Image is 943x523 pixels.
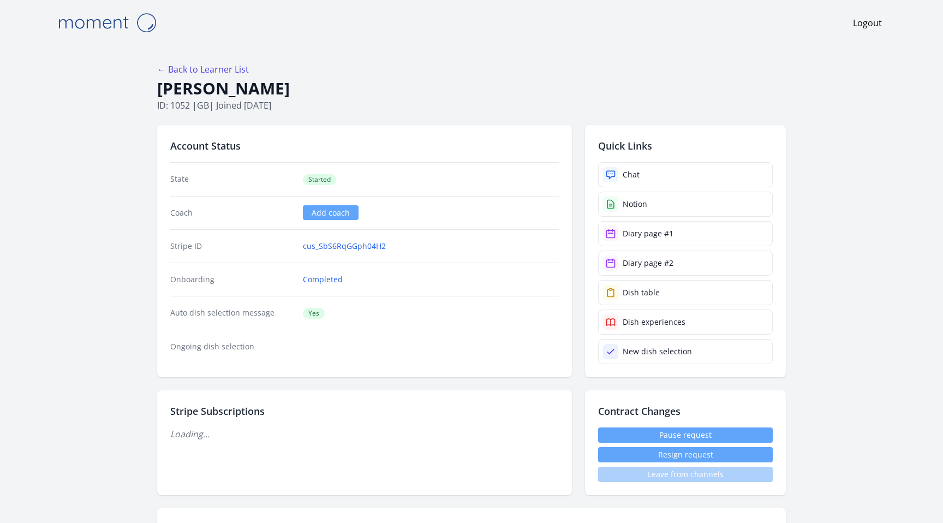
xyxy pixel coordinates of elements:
button: Resign request [598,447,773,462]
span: Leave from channels [598,467,773,482]
div: Diary page #2 [623,258,673,269]
h2: Quick Links [598,138,773,153]
span: gb [197,99,209,111]
h2: Contract Changes [598,403,773,419]
span: Started [303,174,336,185]
a: Logout [853,16,882,29]
div: New dish selection [623,346,692,357]
dt: Auto dish selection message [170,307,294,319]
dt: Stripe ID [170,241,294,252]
p: Loading... [170,427,559,441]
a: Diary page #1 [598,221,773,246]
a: Dish table [598,280,773,305]
div: Dish table [623,287,660,298]
a: Dish experiences [598,310,773,335]
div: Notion [623,199,647,210]
a: ← Back to Learner List [157,63,249,75]
a: Add coach [303,205,359,220]
h1: [PERSON_NAME] [157,78,786,99]
a: Diary page #2 [598,251,773,276]
div: Chat [623,169,640,180]
a: cus_SbS6RqGGph04H2 [303,241,386,252]
a: Completed [303,274,343,285]
h2: Stripe Subscriptions [170,403,559,419]
a: Chat [598,162,773,187]
a: Pause request [598,427,773,443]
dt: State [170,174,294,185]
a: New dish selection [598,339,773,364]
span: Yes [303,308,325,319]
dt: Onboarding [170,274,294,285]
p: ID: 1052 | | Joined [DATE] [157,99,786,112]
div: Diary page #1 [623,228,673,239]
h2: Account Status [170,138,559,153]
div: Dish experiences [623,317,685,328]
a: Notion [598,192,773,217]
dt: Coach [170,207,294,218]
img: Moment [52,9,162,37]
dt: Ongoing dish selection [170,341,294,352]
